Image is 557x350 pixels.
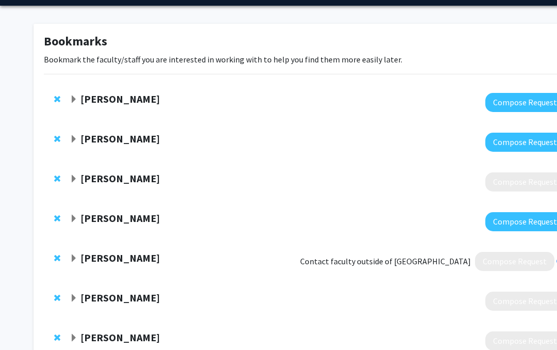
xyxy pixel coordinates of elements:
[70,136,78,144] span: Expand Nicholas Gaspelin Bookmark
[70,255,78,263] span: Expand Bornali Kundu Bookmark
[54,135,60,144] span: Remove Nicholas Gaspelin from bookmarks
[8,304,44,342] iframe: Chat
[54,215,60,223] span: Remove David Beversdorf from bookmarks
[80,252,160,265] strong: [PERSON_NAME]
[70,96,78,104] span: Expand Peter Cornish Bookmark
[54,294,60,303] span: Remove Jeffrey Johnson from bookmarks
[70,215,78,224] span: Expand David Beversdorf Bookmark
[54,254,60,263] span: Remove Bornali Kundu from bookmarks
[70,176,78,184] span: Expand Catherine Peterson Bookmark
[70,335,78,343] span: Expand Moshe Naveh-Benjamin Bookmark
[54,96,60,104] span: Remove Peter Cornish from bookmarks
[475,252,554,272] button: Compose Request to Bornali Kundu
[80,172,160,185] strong: [PERSON_NAME]
[70,295,78,303] span: Expand Jeffrey Johnson Bookmark
[54,334,60,342] span: Remove Moshe Naveh-Benjamin from bookmarks
[80,331,160,344] strong: [PERSON_NAME]
[80,292,160,305] strong: [PERSON_NAME]
[80,212,160,225] strong: [PERSON_NAME]
[80,133,160,146] strong: [PERSON_NAME]
[80,93,160,106] strong: [PERSON_NAME]
[54,175,60,183] span: Remove Catherine Peterson from bookmarks
[300,256,471,268] span: Contact faculty outside of [GEOGRAPHIC_DATA]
